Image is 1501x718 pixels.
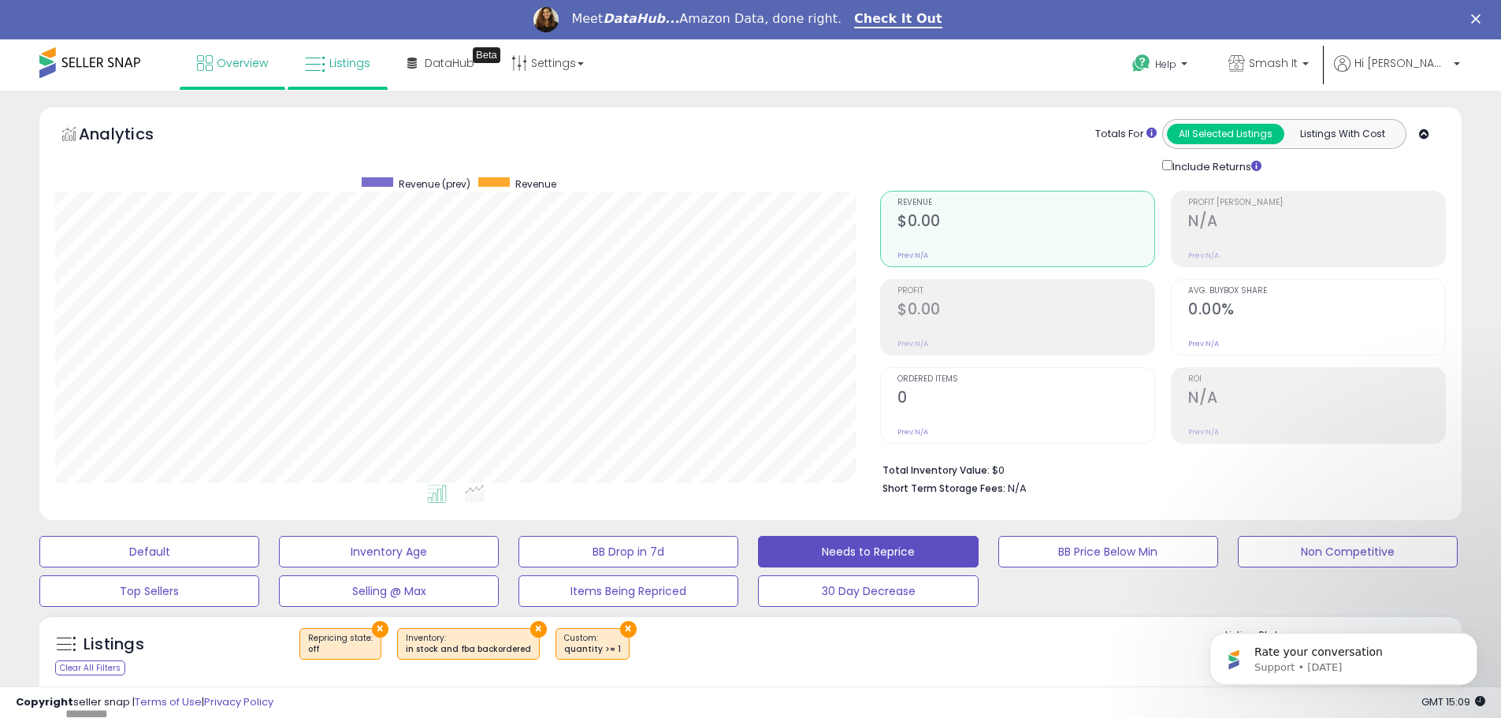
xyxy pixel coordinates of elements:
span: DataHub [425,55,474,71]
button: Selling @ Max [279,575,499,607]
small: Prev: N/A [897,251,928,260]
img: Profile image for Georgie [533,7,559,32]
button: Inventory Age [279,536,499,567]
div: Tooltip anchor [473,47,500,63]
span: Profit [897,287,1154,296]
span: N/A [1008,481,1027,496]
span: Revenue (prev) [399,177,470,191]
small: Prev: N/A [1188,251,1219,260]
span: Revenue [515,177,556,191]
span: Inventory : [406,632,531,656]
h2: $0.00 [897,300,1154,322]
button: 30 Day Decrease [758,575,978,607]
span: Custom: [564,632,621,656]
small: Prev: N/A [897,427,928,437]
div: Clear All Filters [55,660,125,675]
h2: 0 [897,389,1154,410]
span: Ordered Items [897,375,1154,384]
button: Top Sellers [39,575,259,607]
div: in stock and fba backordered [406,644,531,655]
h5: Listings [84,634,144,656]
a: DataHub [396,39,486,87]
b: Short Term Storage Fees: [882,482,1005,495]
a: Help [1120,42,1203,91]
span: Revenue [897,199,1154,207]
div: seller snap | | [16,695,273,710]
span: Avg. Buybox Share [1188,287,1445,296]
span: Help [1155,58,1176,71]
small: Prev: N/A [897,339,928,348]
button: Items Being Repriced [518,575,738,607]
b: Total Inventory Value: [882,463,990,477]
div: Meet Amazon Data, done right. [571,11,842,27]
button: Listings With Cost [1284,124,1401,144]
small: Prev: N/A [1188,339,1219,348]
iframe: Intercom notifications message [1186,600,1501,710]
span: Hi [PERSON_NAME] [1354,55,1449,71]
strong: Copyright [16,694,73,709]
button: × [372,621,388,638]
div: Close [1471,14,1487,24]
h2: 0.00% [1188,300,1445,322]
a: Settings [500,39,596,87]
button: BB Drop in 7d [518,536,738,567]
div: off [308,644,373,655]
h2: $0.00 [897,212,1154,233]
a: Hi [PERSON_NAME] [1334,55,1460,91]
a: Smash It [1217,39,1321,91]
button: BB Price Below Min [998,536,1218,567]
button: Non Competitive [1238,536,1458,567]
a: Listings [293,39,382,87]
h2: N/A [1188,389,1445,410]
button: All Selected Listings [1167,124,1284,144]
small: Prev: N/A [1188,427,1219,437]
a: Privacy Policy [204,694,273,709]
h2: N/A [1188,212,1445,233]
i: Get Help [1131,54,1151,73]
i: DataHub... [603,11,679,26]
span: Overview [217,55,268,71]
span: Repricing state : [308,632,373,656]
button: Needs to Reprice [758,536,978,567]
div: Totals For [1095,127,1157,142]
li: $0 [882,459,1434,478]
span: Profit [PERSON_NAME] [1188,199,1445,207]
div: Include Returns [1150,157,1280,175]
h5: Analytics [79,123,184,149]
a: Overview [185,39,280,87]
button: × [620,621,637,638]
div: quantity >= 1 [564,644,621,655]
span: ROI [1188,375,1445,384]
span: Listings [329,55,370,71]
button: Default [39,536,259,567]
a: Check It Out [854,11,942,28]
a: Terms of Use [135,694,202,709]
span: Smash It [1249,55,1298,71]
button: × [530,621,547,638]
